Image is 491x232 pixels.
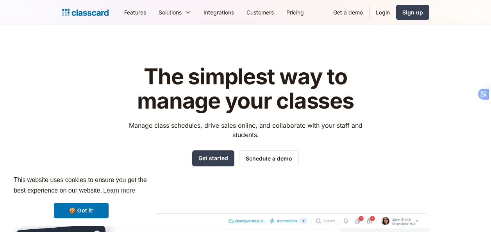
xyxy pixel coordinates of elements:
[159,8,182,16] div: Solutions
[327,4,369,21] a: Get a demo
[14,175,149,196] span: This website uses cookies to ensure you get the best experience on our website.
[121,121,370,139] p: Manage class schedules, drive sales online, and collaborate with your staff and students.
[121,65,370,113] h1: The simplest way to manage your classes
[102,185,136,196] a: learn more about cookies
[402,8,423,16] div: Sign up
[152,4,197,21] div: Solutions
[239,150,299,166] a: Schedule a demo
[280,4,310,21] a: Pricing
[54,203,109,218] a: dismiss cookie message
[240,4,280,21] a: Customers
[396,5,429,20] a: Sign up
[62,7,109,18] a: Logo
[118,4,152,21] a: Features
[197,4,240,21] a: Integrations
[6,168,156,226] div: cookieconsent
[192,150,234,166] a: Get started
[370,4,396,21] a: Login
